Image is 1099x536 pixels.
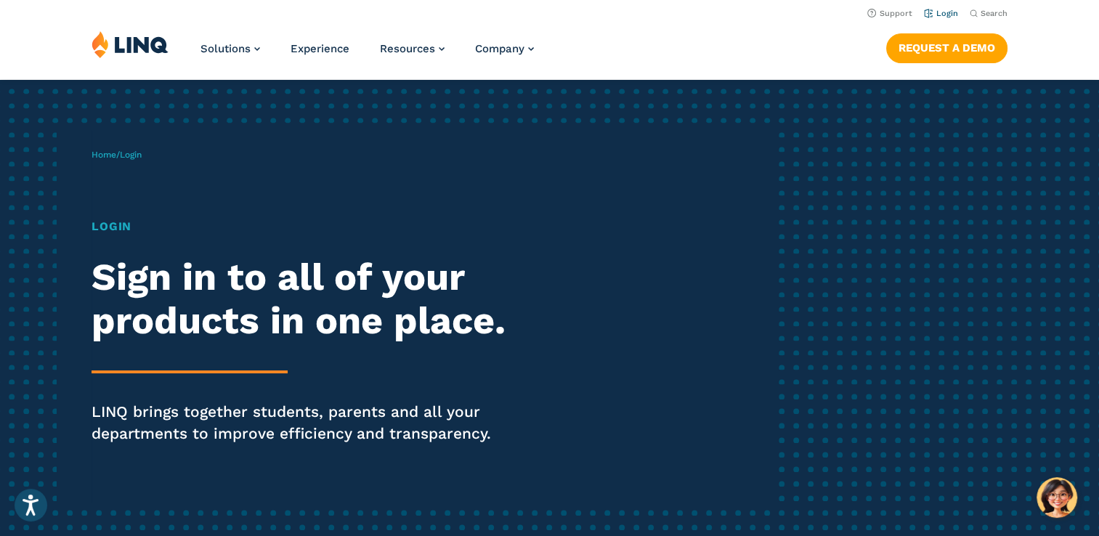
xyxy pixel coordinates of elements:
[924,9,958,18] a: Login
[380,42,445,55] a: Resources
[291,42,349,55] a: Experience
[867,9,912,18] a: Support
[200,42,260,55] a: Solutions
[92,150,142,160] span: /
[92,401,515,444] p: LINQ brings together students, parents and all your departments to improve efficiency and transpa...
[92,256,515,343] h2: Sign in to all of your products in one place.
[92,31,169,58] img: LINQ | K‑12 Software
[475,42,524,55] span: Company
[120,150,142,160] span: Login
[970,8,1007,19] button: Open Search Bar
[380,42,435,55] span: Resources
[475,42,534,55] a: Company
[886,33,1007,62] a: Request a Demo
[981,9,1007,18] span: Search
[92,150,116,160] a: Home
[1037,477,1077,518] button: Hello, have a question? Let’s chat.
[200,42,251,55] span: Solutions
[92,218,515,235] h1: Login
[886,31,1007,62] nav: Button Navigation
[200,31,534,78] nav: Primary Navigation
